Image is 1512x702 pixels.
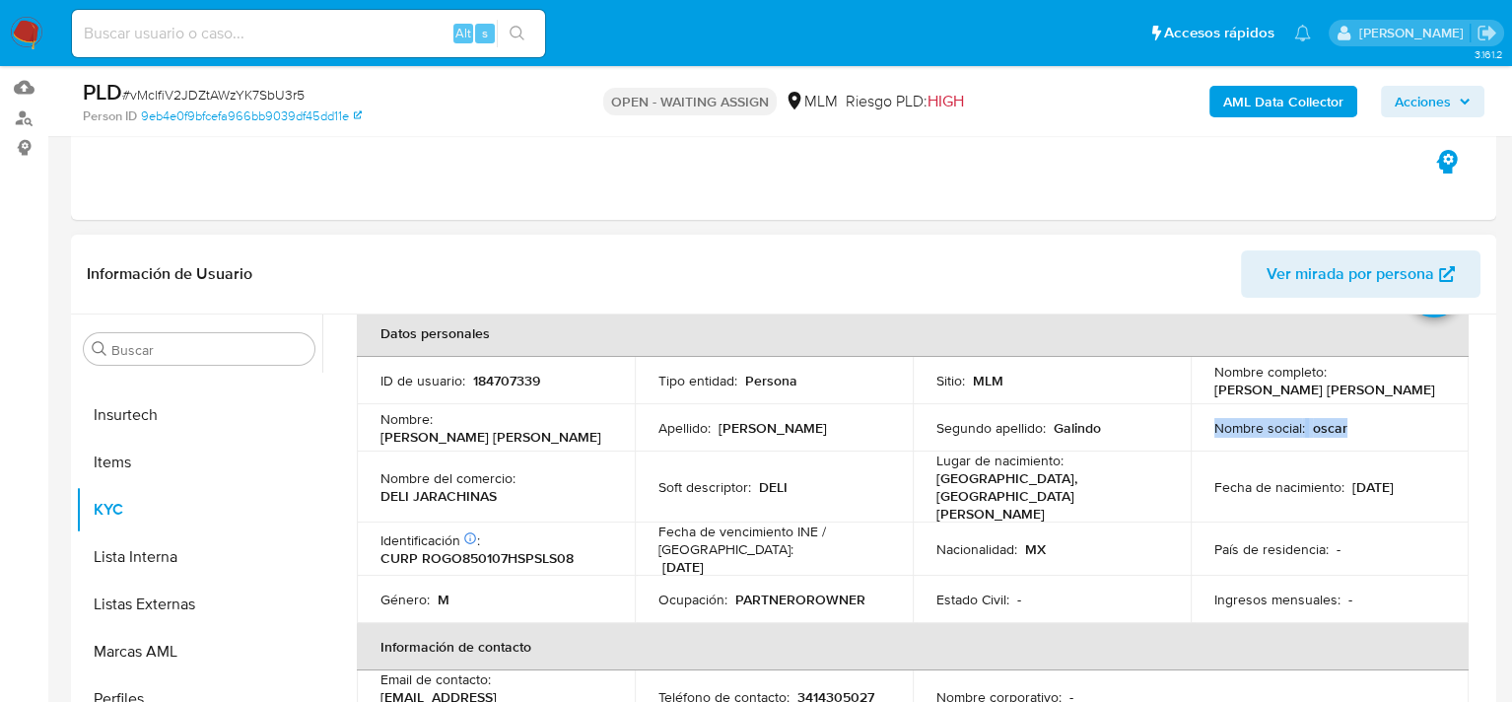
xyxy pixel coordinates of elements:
p: Nacionalidad : [936,540,1017,558]
p: Galindo [1054,419,1101,437]
th: Información de contacto [357,623,1469,670]
p: CURP ROGO850107HSPSLS08 [380,549,574,567]
button: Buscar [92,341,107,357]
button: AML Data Collector [1209,86,1357,117]
p: OPEN - WAITING ASSIGN [603,88,777,115]
a: Notificaciones [1294,25,1311,41]
p: Estado Civil : [936,591,1009,608]
button: Ver mirada por persona [1241,250,1480,298]
p: - [1348,591,1352,608]
p: [DATE] [662,558,704,576]
p: Sitio : [936,372,965,389]
span: HIGH [928,90,964,112]
p: Persona [745,372,797,389]
button: Items [76,439,322,486]
span: Ver mirada por persona [1267,250,1434,298]
input: Buscar [111,341,307,359]
p: M [438,591,449,608]
span: # vMclfiV2JDZtAWzYK7SbU3r5 [122,85,305,105]
p: [PERSON_NAME] [719,419,827,437]
p: - [1017,591,1021,608]
span: s [482,24,488,42]
h1: Información de Usuario [87,264,252,284]
p: Identificación : [380,531,480,549]
p: Segundo apellido : [936,419,1046,437]
p: MLM [973,372,1003,389]
p: Género : [380,591,430,608]
p: Ingresos mensuales : [1214,591,1340,608]
p: Soft descriptor : [658,478,751,496]
button: Listas Externas [76,581,322,628]
p: 184707339 [473,372,540,389]
p: - [1337,540,1340,558]
p: DELI [759,478,788,496]
p: [DATE] [1352,478,1394,496]
span: 3.161.2 [1474,46,1502,62]
a: Salir [1477,23,1497,43]
input: Buscar usuario o caso... [72,21,545,46]
button: Acciones [1381,86,1484,117]
button: Marcas AML [76,628,322,675]
div: MLM [785,91,838,112]
span: Riesgo PLD: [846,91,964,112]
b: AML Data Collector [1223,86,1343,117]
p: Lugar de nacimiento : [936,452,1064,469]
p: Tipo entidad : [658,372,737,389]
button: Lista Interna [76,533,322,581]
a: 9eb4e0f9bfcefa966bb9039df45dd11e [141,107,362,125]
p: PARTNEROROWNER [735,591,865,608]
p: Nombre del comercio : [380,469,515,487]
th: Datos personales [357,310,1469,357]
p: Fecha de vencimiento INE / [GEOGRAPHIC_DATA] : [658,523,889,558]
p: Nombre social : [1214,419,1305,437]
span: Alt [455,24,471,42]
span: Accesos rápidos [1164,23,1274,43]
p: MX [1025,540,1046,558]
p: Nombre completo : [1214,363,1327,381]
button: Insurtech [76,391,322,439]
b: Person ID [83,107,137,125]
span: Acciones [1395,86,1451,117]
p: DELI JARACHINAS [380,487,497,505]
p: [GEOGRAPHIC_DATA], [GEOGRAPHIC_DATA][PERSON_NAME] [936,469,1159,523]
p: Nombre : [380,410,433,428]
p: Email de contacto : [380,670,491,688]
p: diego.ortizcastro@mercadolibre.com.mx [1358,24,1470,42]
button: search-icon [497,20,537,47]
p: oscar [1313,419,1347,437]
p: Fecha de nacimiento : [1214,478,1344,496]
p: [PERSON_NAME] [PERSON_NAME] [1214,381,1435,398]
p: Apellido : [658,419,711,437]
p: ID de usuario : [380,372,465,389]
p: País de residencia : [1214,540,1329,558]
p: Ocupación : [658,591,727,608]
p: [PERSON_NAME] [PERSON_NAME] [380,428,601,446]
b: PLD [83,76,122,107]
button: KYC [76,486,322,533]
